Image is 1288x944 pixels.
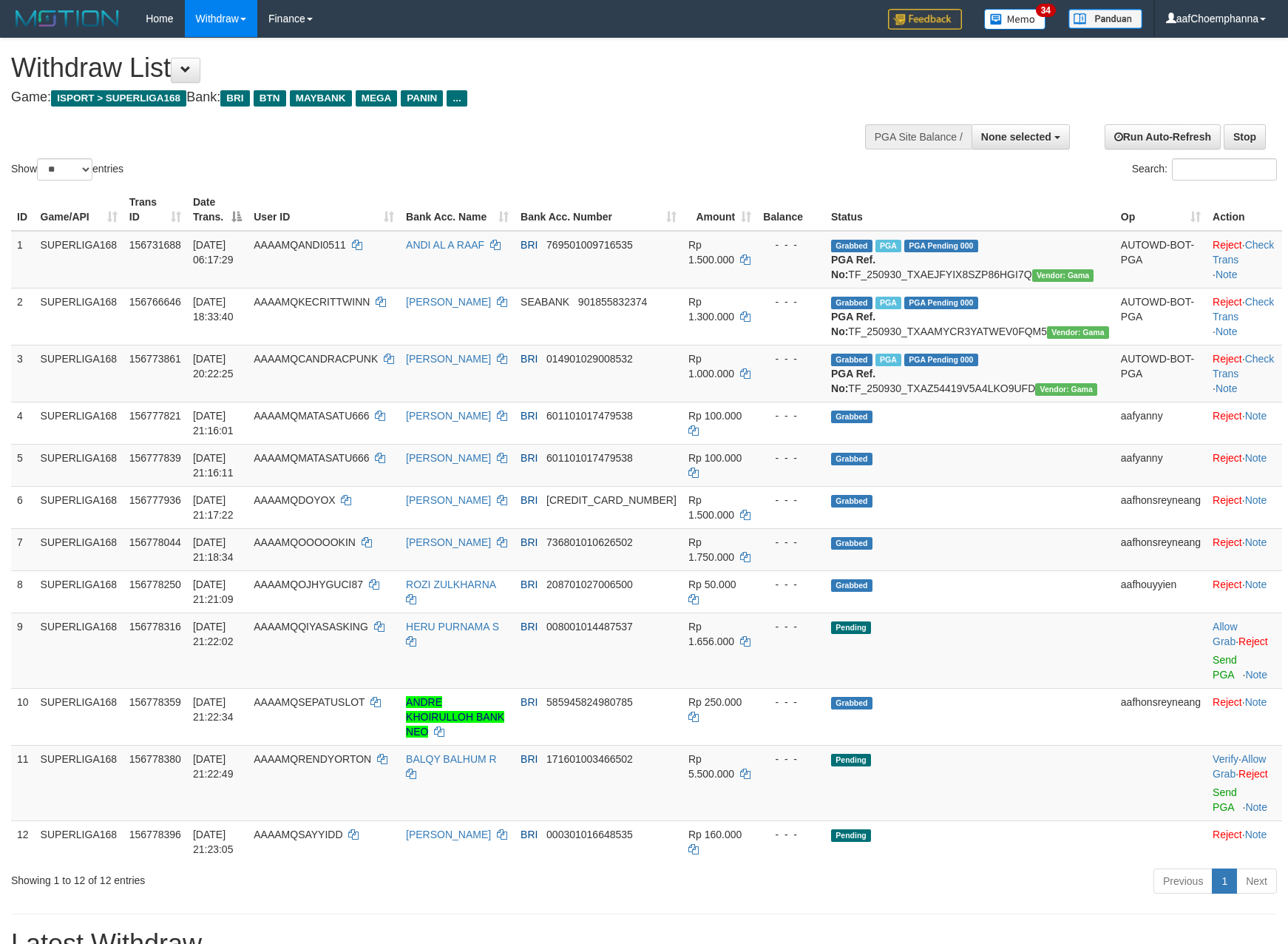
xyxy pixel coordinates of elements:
[1115,402,1207,444] td: aafyanny
[825,189,1115,231] th: Status
[831,579,872,592] span: Grabbed
[1115,528,1207,570] td: aafhonsreyneang
[688,494,734,521] span: Rp 1.500.000
[1207,688,1282,745] td: ·
[1032,269,1094,282] span: Vendor URL: https://trx31.1velocity.biz
[546,239,633,251] span: Copy 769501009716535 to clipboard
[688,536,734,563] span: Rp 1.750.000
[521,239,538,251] span: BRI
[11,53,844,83] h1: Withdraw List
[831,453,872,465] span: Grabbed
[11,189,35,231] th: ID
[521,536,538,548] span: BRI
[688,410,742,422] span: Rp 100.000
[521,579,538,590] span: BRI
[546,696,633,708] span: Copy 585945824980785 to clipboard
[1245,452,1267,464] a: Note
[129,753,181,765] span: 156778380
[521,452,538,464] span: BRI
[129,536,181,548] span: 156778044
[515,189,682,231] th: Bank Acc. Number: activate to sort column ascending
[831,368,875,394] b: PGA Ref. No:
[1207,528,1282,570] td: ·
[1213,829,1242,840] a: Reject
[406,452,491,464] a: [PERSON_NAME]
[1207,189,1282,231] th: Action
[1213,753,1266,780] a: Allow Grab
[1245,669,1267,681] a: Note
[129,353,181,365] span: 156773861
[546,753,633,765] span: Copy 171601003466502 to clipboard
[1213,536,1242,548] a: Reject
[1105,124,1221,149] a: Run Auto-Refresh
[254,753,371,765] span: AAAAMQRENDYORTON
[406,829,491,840] a: [PERSON_NAME]
[688,452,742,464] span: Rp 100.000
[254,239,346,251] span: AAAAMQANDI0511
[763,351,819,366] div: - - -
[682,189,757,231] th: Amount: activate to sort column ascending
[1068,9,1142,29] img: panduan.png
[831,297,872,309] span: Grabbed
[1207,570,1282,613] td: ·
[1213,753,1266,780] span: ·
[406,579,495,590] a: ROZI ZULKHARNA
[831,311,875,337] b: PGA Ref. No:
[11,345,35,402] td: 3
[546,410,633,422] span: Copy 601101017479538 to clipboard
[11,688,35,745] td: 10
[1213,621,1238,647] span: ·
[406,239,484,251] a: ANDI AL A RAAF
[1207,745,1282,820] td: · ·
[904,297,978,309] span: PGA Pending
[1213,296,1242,308] a: Reject
[763,535,819,550] div: - - -
[129,696,181,708] span: 156778359
[831,697,872,709] span: Grabbed
[1115,486,1207,528] td: aafhonsreyneang
[688,696,742,708] span: Rp 250.000
[757,189,825,231] th: Balance
[406,753,497,765] a: BALQY BALHUM R
[521,753,538,765] span: BRI
[888,9,962,30] img: Feedback.jpg
[904,354,978,366] span: PGA Pending
[1245,410,1267,422] a: Note
[254,410,369,422] span: AAAAMQMATASATU666
[1035,383,1097,396] span: Vendor URL: https://trx31.1velocity.biz
[129,579,181,590] span: 156778250
[1245,801,1267,813] a: Note
[521,296,569,308] span: SEABANK
[1207,402,1282,444] td: ·
[129,410,181,422] span: 156777821
[1213,353,1274,380] a: Check Trans
[406,410,491,422] a: [PERSON_NAME]
[1213,621,1237,647] a: Allow Grab
[193,410,234,436] span: [DATE] 21:16:01
[521,494,538,506] span: BRI
[35,402,123,444] td: SUPERLIGA168
[1245,536,1267,548] a: Note
[254,579,363,590] span: AAAAMQOJHYGUCI87
[356,90,398,107] span: MEGA
[35,288,123,345] td: SUPERLIGA168
[1216,382,1238,394] a: Note
[546,621,633,633] span: Copy 008001014487537 to clipboard
[1207,444,1282,486] td: ·
[1207,820,1282,863] td: ·
[688,353,734,380] span: Rp 1.000.000
[254,621,368,633] span: AAAAMQQIYASASKING
[763,577,819,592] div: - - -
[254,353,378,365] span: AAAAMQCANDRACPUNK
[11,231,35,289] td: 1
[248,189,400,231] th: User ID: activate to sort column ascending
[831,411,872,423] span: Grabbed
[1207,486,1282,528] td: ·
[290,90,352,107] span: MAYBANK
[521,696,538,708] span: BRI
[1207,231,1282,289] td: · ·
[688,829,742,840] span: Rp 160.000
[875,297,901,309] span: Marked by aafheankoy
[763,493,819,508] div: - - -
[11,570,35,613] td: 8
